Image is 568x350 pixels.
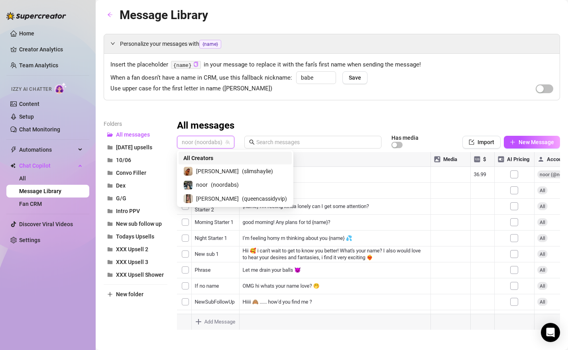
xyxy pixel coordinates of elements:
button: Save [342,71,368,84]
span: folder [107,170,113,176]
a: Team Analytics [19,62,58,68]
span: plus [510,139,515,145]
span: When a fan doesn’t have a name in CRM, use this fallback nickname: [110,73,292,83]
button: XXX Upsell 2 [104,243,167,256]
span: 10/06 [116,157,131,163]
button: Dex [104,179,167,192]
button: 10/06 [104,154,167,166]
span: ( noordabs ) [211,180,239,189]
article: Folders [104,119,167,128]
span: folder [107,157,113,163]
span: folder [107,234,113,239]
span: folder [107,272,113,278]
span: Izzy AI Chatter [11,86,51,93]
span: folder [107,259,113,265]
a: Settings [19,237,40,243]
span: All Creators [183,154,213,162]
img: Chat Copilot [10,163,16,168]
a: Message Library [19,188,61,194]
span: [PERSON_NAME] [196,167,239,176]
span: folder [107,208,113,214]
div: Open Intercom Messenger [541,323,560,342]
img: AI Chatter [55,82,67,94]
span: arrow-left [107,12,113,18]
span: folder [107,221,113,227]
span: Intro PPV [116,208,140,214]
span: noor (noordabs) [182,136,230,148]
span: Insert the placeholder in your message to replace it with the fan’s first name when sending the m... [110,60,553,70]
span: Automations [19,143,76,156]
span: [DATE] upsells [116,144,152,151]
article: Has media [391,135,419,140]
span: noor [196,180,208,189]
span: New Message [519,139,554,145]
span: folder-open [107,132,113,137]
article: Message Library [120,6,208,24]
button: Convo Filler [104,166,167,179]
button: New folder [104,288,167,301]
span: Todays Upsells [116,233,154,240]
span: team [225,140,230,145]
span: expanded [110,41,115,46]
div: Personalize your messages with{name} [104,34,560,53]
span: Save [349,74,361,81]
span: New folder [116,291,143,297]
img: logo-BBDzfeDw.svg [6,12,66,20]
button: G/G [104,192,167,205]
span: copy [193,62,199,67]
button: New sub follow up [104,217,167,230]
a: Content [19,101,39,107]
img: noor [184,181,193,190]
input: Search messages [256,138,377,147]
img: Cassidy [184,194,193,203]
span: XXX Upsell 2 [116,246,148,252]
a: Fan CRM [19,201,42,207]
button: XXX Upsell 3 [104,256,167,268]
code: {name} [171,61,201,69]
span: folder [107,145,113,150]
span: folder [107,246,113,252]
button: XXX Upsell Shower [104,268,167,281]
span: plus [107,291,113,297]
span: import [469,139,474,145]
span: XXX Upsell Shower [116,272,164,278]
span: search [249,139,255,145]
a: Creator Analytics [19,43,83,56]
span: Personalize your messages with [120,39,553,49]
button: Click to Copy [193,62,199,68]
button: Intro PPV [104,205,167,217]
span: {name} [199,40,221,49]
h3: All messages [177,119,234,132]
span: G/G [116,195,126,201]
button: All messages [104,128,167,141]
span: Import [478,139,494,145]
img: Shaylie [184,167,193,176]
span: Chat Copilot [19,159,76,172]
span: folder [107,183,113,188]
button: Import [462,136,501,149]
a: Home [19,30,34,37]
span: Dex [116,182,126,189]
span: ( queencassidyvip ) [242,194,287,203]
span: thunderbolt [10,147,17,153]
span: New sub follow up [116,221,162,227]
span: folder [107,196,113,201]
a: Setup [19,113,34,120]
button: New Message [504,136,560,149]
button: [DATE] upsells [104,141,167,154]
span: Convo Filler [116,170,146,176]
span: XXX Upsell 3 [116,259,148,265]
a: All [19,175,26,182]
button: Todays Upsells [104,230,167,243]
a: Chat Monitoring [19,126,60,133]
span: ( slimshaylie ) [242,167,273,176]
span: Use upper case for the first letter in name ([PERSON_NAME]) [110,84,272,94]
a: Discover Viral Videos [19,221,73,227]
span: [PERSON_NAME] [196,194,239,203]
span: All messages [116,131,150,138]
